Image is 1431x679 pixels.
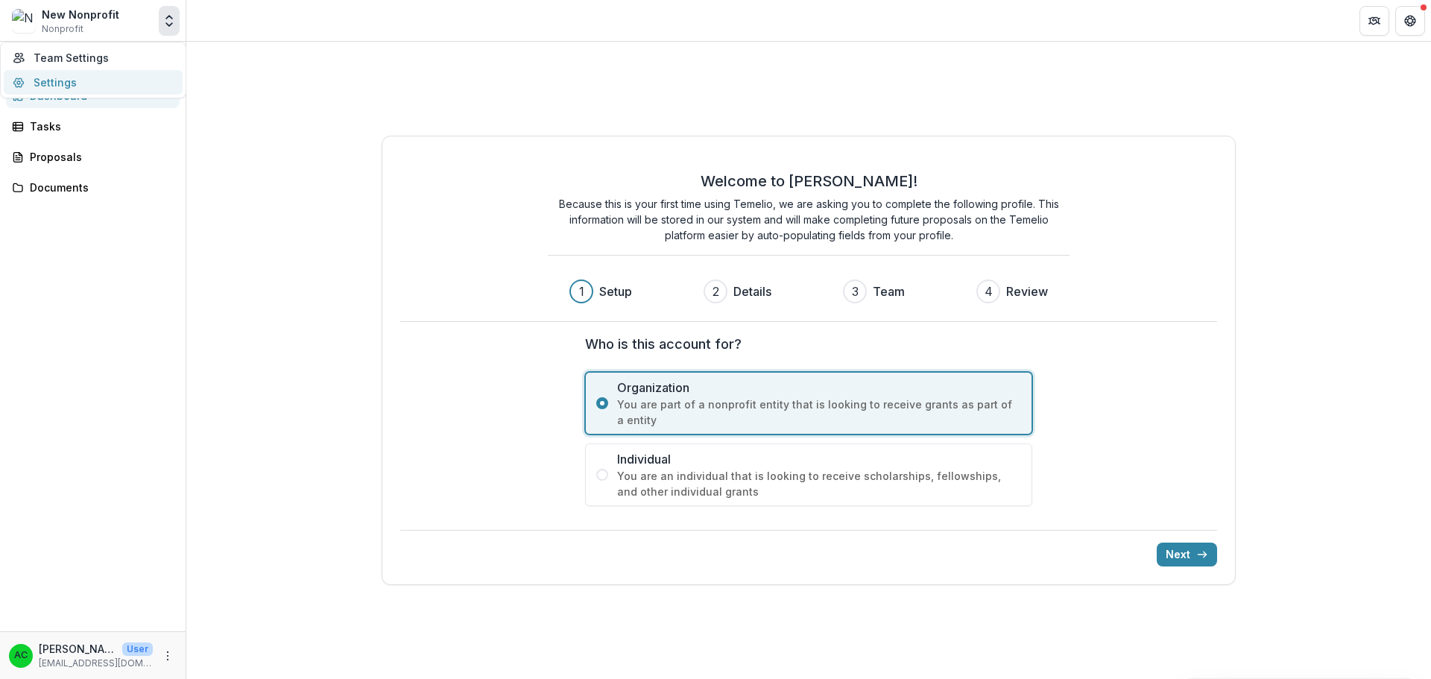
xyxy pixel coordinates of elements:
p: Because this is your first time using Temelio, we are asking you to complete the following profil... [548,196,1070,243]
label: Who is this account for? [585,334,1023,354]
div: 1 [579,282,584,300]
p: [EMAIL_ADDRESS][DOMAIN_NAME] [39,657,153,670]
div: 2 [713,282,719,300]
div: Documents [30,180,168,195]
h2: Welcome to [PERSON_NAME]! [701,172,917,190]
div: Tasks [30,119,168,134]
button: Partners [1359,6,1389,36]
span: You are an individual that is looking to receive scholarships, fellowships, and other individual ... [617,468,1021,499]
img: New Nonprofit [12,9,36,33]
button: Open entity switcher [159,6,180,36]
span: Organization [617,379,1021,397]
a: Tasks [6,114,180,139]
span: Nonprofit [42,22,83,36]
span: Individual [617,450,1021,468]
h3: Setup [599,282,632,300]
p: User [122,642,153,656]
div: Proposals [30,149,168,165]
div: Progress [569,280,1048,303]
span: You are part of a nonprofit entity that is looking to receive grants as part of a entity [617,397,1021,428]
div: 4 [985,282,993,300]
h3: Details [733,282,771,300]
button: Get Help [1395,6,1425,36]
p: [PERSON_NAME] [39,641,116,657]
h3: Review [1006,282,1048,300]
div: Ashley Chambers [14,651,28,660]
div: 3 [852,282,859,300]
h3: Team [873,282,905,300]
button: More [159,647,177,665]
button: Next [1157,543,1217,566]
a: Proposals [6,145,180,169]
div: New Nonprofit [42,7,119,22]
a: Documents [6,175,180,200]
